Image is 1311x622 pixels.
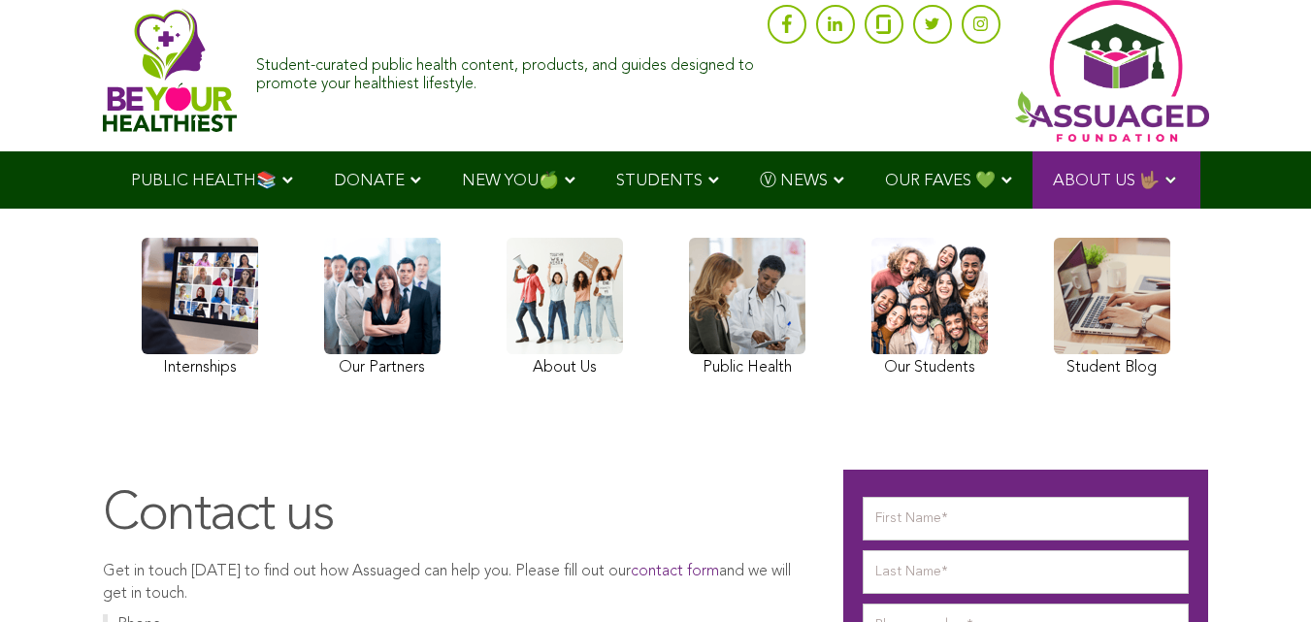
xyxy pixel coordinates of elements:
[103,151,1209,209] div: Navigation Menu
[876,15,890,34] img: glassdoor
[1214,529,1311,622] iframe: Chat Widget
[103,484,805,547] h1: Contact us
[631,564,719,579] a: contact form
[885,173,996,189] span: OUR FAVES 💚
[103,561,805,605] p: Get in touch [DATE] to find out how Assuaged can help you. Please fill out our and we will get in...
[616,173,703,189] span: STUDENTS
[334,173,405,189] span: DONATE
[760,173,828,189] span: Ⓥ NEWS
[462,173,559,189] span: NEW YOU🍏
[863,550,1189,594] input: Last Name*
[863,497,1189,540] input: First Name*
[103,9,238,132] img: Assuaged
[1053,173,1160,189] span: ABOUT US 🤟🏽
[131,173,277,189] span: PUBLIC HEALTH📚
[256,48,757,94] div: Student-curated public health content, products, and guides designed to promote your healthiest l...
